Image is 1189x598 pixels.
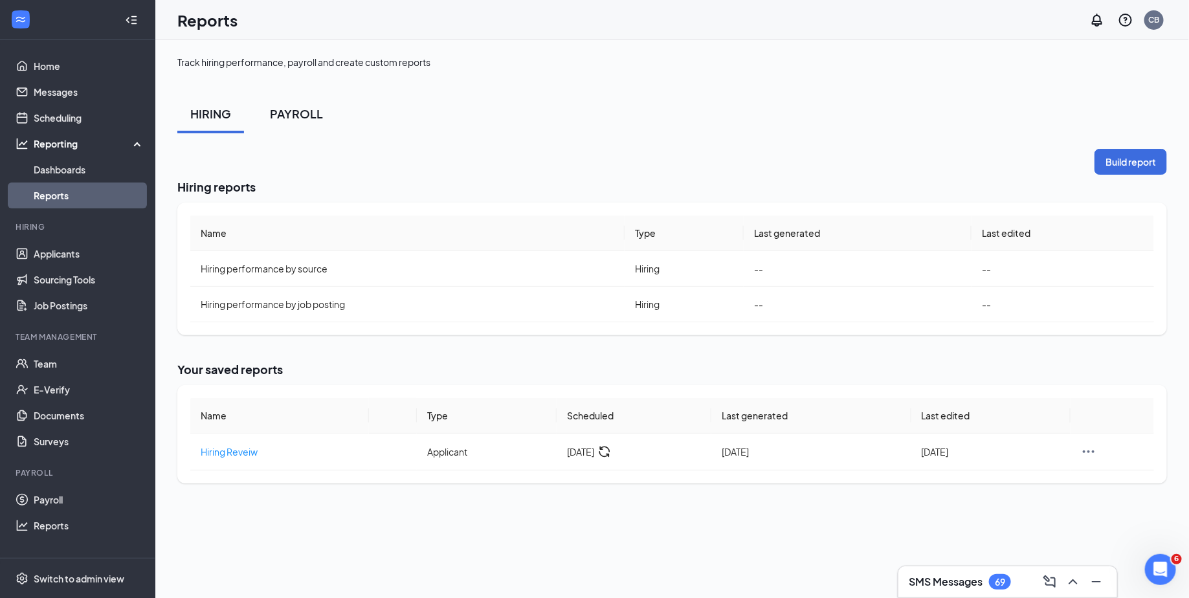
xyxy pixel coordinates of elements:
[1086,571,1107,592] button: Minimize
[34,241,144,267] a: Applicants
[34,572,124,585] div: Switch to admin view
[598,445,611,458] svg: Sync
[744,216,972,251] th: Last generated
[201,445,359,459] a: Hiring Reveiw
[190,398,369,434] th: Name
[972,287,1154,322] td: --
[1063,571,1083,592] button: ChevronUp
[1149,14,1160,25] div: CB
[16,467,142,478] div: Payroll
[1172,554,1182,564] span: 6
[972,251,1154,287] td: --
[34,137,145,150] div: Reporting
[744,287,972,322] td: --
[125,14,138,27] svg: Collapse
[625,251,744,287] td: Hiring
[190,216,625,251] th: Name
[34,403,144,428] a: Documents
[909,575,983,589] h3: SMS Messages
[711,398,911,434] th: Last generated
[1095,149,1167,175] button: Build report
[34,183,144,208] a: Reports
[417,434,557,471] td: Applicant
[1089,574,1104,590] svg: Minimize
[201,446,258,458] span: Hiring Reveiw
[34,267,144,293] a: Sourcing Tools
[1042,574,1058,590] svg: ComposeMessage
[711,434,911,471] td: [DATE]
[34,293,144,318] a: Job Postings
[16,572,28,585] svg: Settings
[34,79,144,105] a: Messages
[190,105,231,122] div: HIRING
[417,398,557,434] th: Type
[625,287,744,322] td: Hiring
[34,351,144,377] a: Team
[911,398,1071,434] th: Last edited
[201,263,328,274] span: Hiring performance by source
[177,361,1167,377] h2: Your saved reports
[972,216,1154,251] th: Last edited
[1065,574,1081,590] svg: ChevronUp
[34,157,144,183] a: Dashboards
[16,331,142,342] div: Team Management
[995,577,1005,588] div: 69
[34,377,144,403] a: E-Verify
[1145,554,1176,585] iframe: Intercom live chat
[34,428,144,454] a: Surveys
[1039,571,1060,592] button: ComposeMessage
[34,487,144,513] a: Payroll
[177,56,430,69] div: Track hiring performance, payroll and create custom reports
[34,53,144,79] a: Home
[744,251,972,287] td: --
[567,445,594,458] span: [DATE]
[1081,444,1096,460] svg: Ellipses
[201,298,345,310] span: Hiring performance by job posting
[34,513,144,538] a: Reports
[34,105,144,131] a: Scheduling
[1089,12,1105,28] svg: Notifications
[177,179,1167,195] h2: Hiring reports
[1118,12,1133,28] svg: QuestionInfo
[911,434,1071,471] td: [DATE]
[557,398,711,434] th: Scheduled
[16,221,142,232] div: Hiring
[14,13,27,26] svg: WorkstreamLogo
[177,9,238,31] h1: Reports
[270,105,323,122] div: PAYROLL
[625,216,744,251] th: Type
[16,137,28,150] svg: Analysis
